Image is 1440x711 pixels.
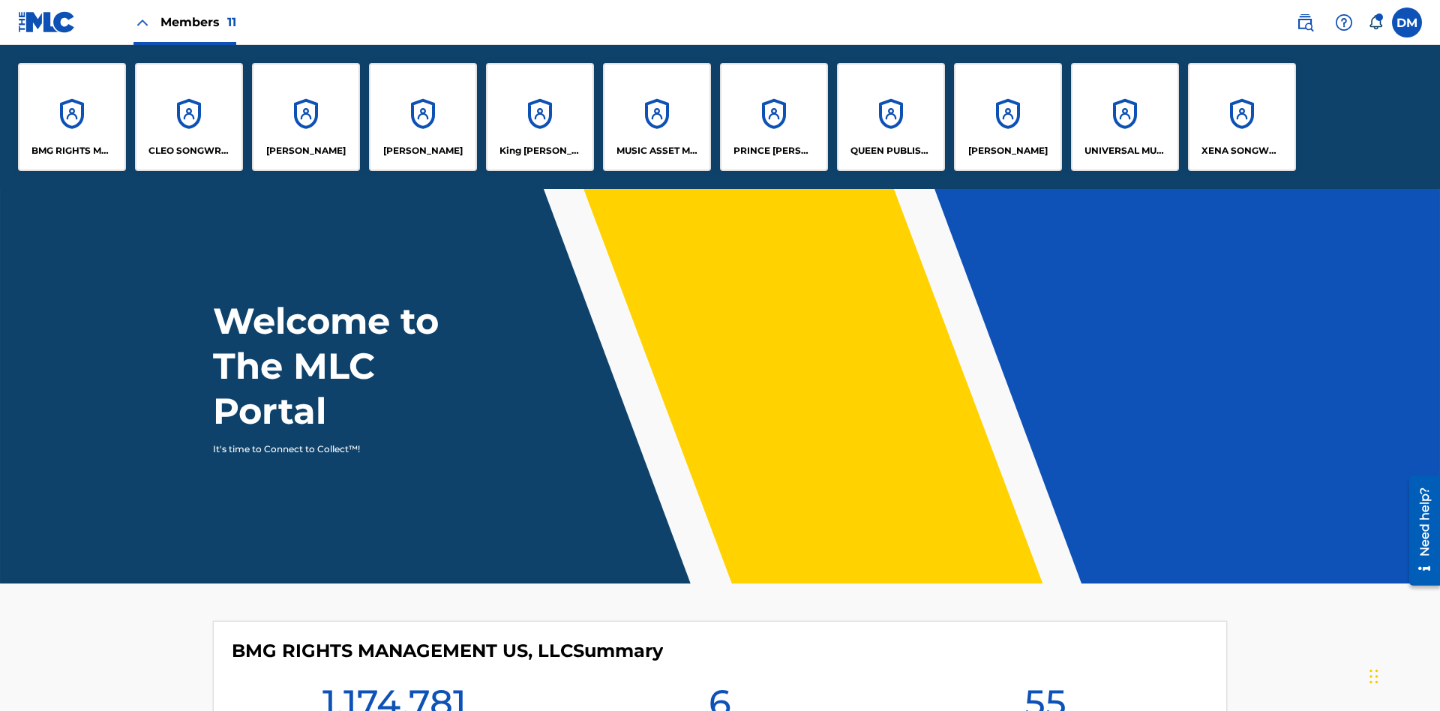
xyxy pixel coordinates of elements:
a: AccountsCLEO SONGWRITER [135,63,243,171]
iframe: Resource Center [1398,470,1440,593]
a: AccountsUNIVERSAL MUSIC PUB GROUP [1071,63,1179,171]
p: QUEEN PUBLISHA [850,144,932,157]
a: Accounts[PERSON_NAME] [369,63,477,171]
p: XENA SONGWRITER [1201,144,1283,157]
p: It's time to Connect to Collect™! [213,442,473,456]
a: Accounts[PERSON_NAME] [954,63,1062,171]
div: Notifications [1368,15,1383,30]
div: User Menu [1392,7,1422,37]
a: AccountsQUEEN PUBLISHA [837,63,945,171]
h4: BMG RIGHTS MANAGEMENT US, LLC [232,640,663,662]
img: search [1296,13,1314,31]
a: AccountsBMG RIGHTS MANAGEMENT US, LLC [18,63,126,171]
a: AccountsXENA SONGWRITER [1188,63,1296,171]
p: MUSIC ASSET MANAGEMENT (MAM) [616,144,698,157]
div: Drag [1369,654,1378,699]
p: PRINCE MCTESTERSON [733,144,815,157]
a: Public Search [1290,7,1320,37]
p: CLEO SONGWRITER [148,144,230,157]
p: UNIVERSAL MUSIC PUB GROUP [1084,144,1166,157]
img: Close [133,13,151,31]
iframe: Chat Widget [1365,639,1440,711]
a: Accounts[PERSON_NAME] [252,63,360,171]
img: MLC Logo [18,11,76,33]
a: AccountsKing [PERSON_NAME] [486,63,594,171]
p: BMG RIGHTS MANAGEMENT US, LLC [31,144,113,157]
a: AccountsPRINCE [PERSON_NAME] [720,63,828,171]
div: Help [1329,7,1359,37]
span: Members [160,13,236,31]
p: RONALD MCTESTERSON [968,144,1048,157]
p: EYAMA MCSINGER [383,144,463,157]
h1: Welcome to The MLC Portal [213,298,493,433]
p: ELVIS COSTELLO [266,144,346,157]
span: 11 [227,15,236,29]
p: King McTesterson [499,144,581,157]
img: help [1335,13,1353,31]
a: AccountsMUSIC ASSET MANAGEMENT (MAM) [603,63,711,171]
